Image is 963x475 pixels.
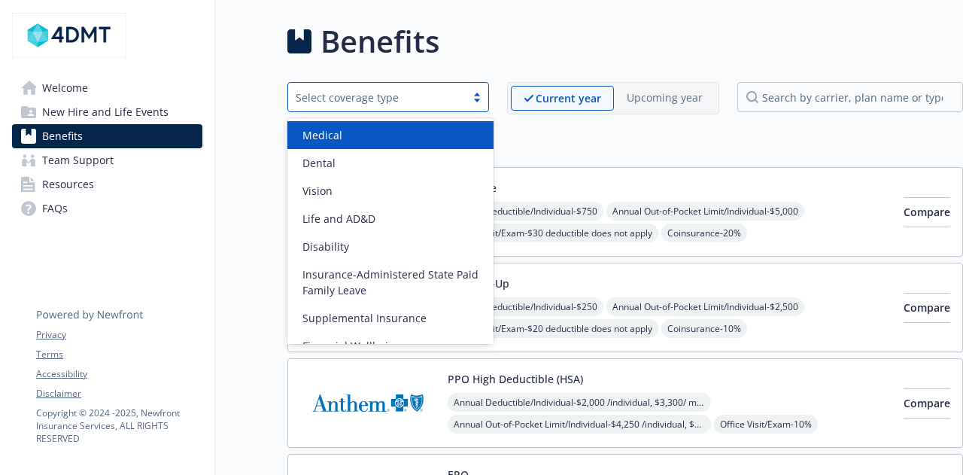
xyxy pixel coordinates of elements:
span: Welcome [42,76,88,100]
input: search by carrier, plan name or type [737,82,963,112]
span: Annual Out-of-Pocket Limit/Individual - $5,000 [606,202,804,221]
a: Accessibility [36,367,202,381]
span: Annual Deductible/Individual - $2,000 /individual, $3,300/ member [448,393,711,412]
button: Compare [904,388,950,419]
span: Life and AD&D [302,211,375,227]
span: Supplemental Insurance [302,310,427,326]
span: Insurance-Administered State Paid Family Leave [302,266,485,298]
span: Financial Wellbeing [302,338,401,354]
span: New Hire and Life Events [42,100,169,124]
p: Copyright © 2024 - 2025 , Newfront Insurance Services, ALL RIGHTS RESERVED [36,406,202,445]
button: Compare [904,197,950,227]
span: Compare [904,205,950,219]
span: Vision [302,183,333,199]
button: PPO High Deductible (HSA) [448,371,583,387]
span: Compare [904,396,950,410]
span: Dental [302,155,336,171]
span: Disability [302,239,349,254]
span: Benefits [42,124,83,148]
p: Upcoming year [627,90,703,105]
button: Compare [904,293,950,323]
a: Disclaimer [36,387,202,400]
span: Annual Deductible/Individual - $250 [448,297,603,316]
span: Compare [904,300,950,315]
a: Welcome [12,76,202,100]
span: Upcoming year [614,86,715,111]
span: Office Visit/Exam - $20 deductible does not apply [448,319,658,338]
span: FAQs [42,196,68,221]
h1: Benefits [320,19,439,64]
a: Team Support [12,148,202,172]
a: Resources [12,172,202,196]
span: Annual Deductible/Individual - $750 [448,202,603,221]
a: FAQs [12,196,202,221]
h2: Medical [287,132,963,155]
span: Office Visit/Exam - $30 deductible does not apply [448,224,658,242]
img: Anthem Blue Cross carrier logo [300,371,436,435]
span: Coinsurance - 10% [661,319,747,338]
a: Terms [36,348,202,361]
span: Coinsurance - 20% [661,224,747,242]
a: Benefits [12,124,202,148]
span: Team Support [42,148,114,172]
span: Annual Out-of-Pocket Limit/Individual - $4,250 /individual, $4,250/ member [448,415,711,434]
span: Annual Out-of-Pocket Limit/Individual - $2,500 [606,297,804,316]
div: Select coverage type [296,90,458,105]
a: Privacy [36,328,202,342]
p: Current year [536,90,601,106]
span: Office Visit/Exam - 10% [714,415,818,434]
span: Resources [42,172,94,196]
span: Medical [302,127,342,143]
a: New Hire and Life Events [12,100,202,124]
